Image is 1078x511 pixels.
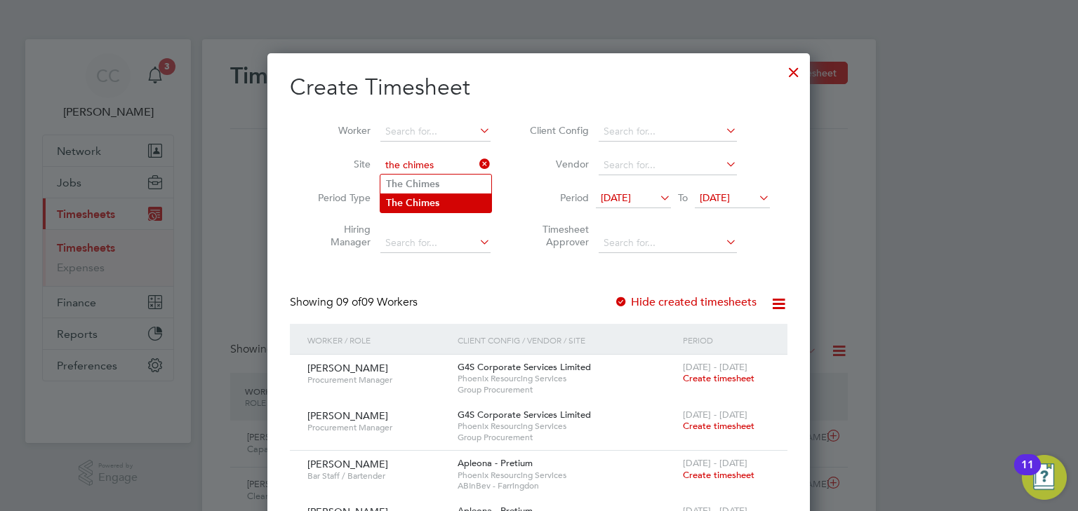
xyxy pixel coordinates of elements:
input: Search for... [599,156,737,175]
span: Procurement Manager [307,374,447,386]
input: Search for... [599,233,737,253]
button: Open Resource Center, 11 new notifications [1022,455,1067,500]
label: Hide created timesheets [614,295,757,309]
b: Chimes [406,178,439,190]
span: [DATE] - [DATE] [683,457,747,469]
input: Search for... [380,156,491,175]
input: Search for... [380,122,491,142]
span: To [674,189,692,207]
label: Hiring Manager [307,223,371,248]
input: Search for... [380,233,491,253]
span: [PERSON_NAME] [307,409,388,422]
label: Period [526,191,589,204]
span: [DATE] - [DATE] [683,409,747,421]
span: Phoenix Resourcing Services [458,373,676,384]
input: Search for... [599,122,737,142]
span: Create timesheet [683,469,754,481]
div: Period [679,324,773,356]
h2: Create Timesheet [290,73,787,102]
span: [PERSON_NAME] [307,362,388,374]
span: Create timesheet [683,420,754,432]
label: Site [307,158,371,170]
span: [DATE] - [DATE] [683,361,747,373]
span: Apleona - Pretium [458,457,533,469]
span: 09 Workers [336,295,418,309]
span: Phoenix Resourcing Services [458,470,676,481]
span: G4S Corporate Services Limited [458,409,591,421]
span: [DATE] [601,191,631,204]
span: Create timesheet [683,372,754,384]
span: Bar Staff / Bartender [307,470,447,482]
span: Group Procurement [458,432,676,443]
label: Timesheet Approver [526,223,589,248]
label: Worker [307,124,371,137]
b: The [386,197,403,209]
label: Vendor [526,158,589,170]
span: [PERSON_NAME] [307,458,388,470]
b: Chimes [406,197,439,209]
span: [DATE] [700,191,730,204]
span: ABInBev - Farringdon [458,480,676,491]
label: Client Config [526,124,589,137]
span: 09 of [336,295,361,309]
span: Phoenix Resourcing Services [458,421,676,432]
span: Procurement Manager [307,422,447,433]
div: Client Config / Vendor / Site [454,324,679,356]
b: The [386,178,403,190]
div: Showing [290,295,420,310]
span: G4S Corporate Services Limited [458,361,591,373]
span: Group Procurement [458,384,676,395]
label: Period Type [307,191,371,204]
div: 11 [1021,465,1034,483]
div: Worker / Role [304,324,454,356]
